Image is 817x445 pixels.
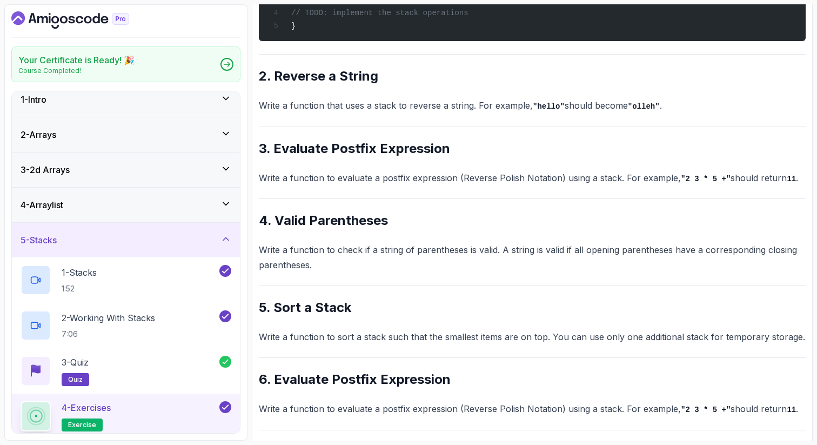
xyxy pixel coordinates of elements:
p: Write a function to check if a string of parentheses is valid. A string is valid if all opening p... [259,242,806,273]
p: Write a function to evaluate a postfix expression (Reverse Polish Notation) using a stack. For ex... [259,170,806,186]
h3: 2 - Arrays [21,128,56,141]
button: 2-Working With Stacks7:06 [21,310,231,341]
p: 1:52 [62,283,97,294]
a: Your Certificate is Ready! 🎉Course Completed! [11,47,240,82]
h2: 2. Reverse a String [259,68,806,85]
h3: 1 - Intro [21,93,46,106]
code: 11 [787,175,796,183]
p: 3 - Quiz [62,356,89,369]
code: "2 3 * 5 +" [681,406,731,414]
span: quiz [68,375,83,384]
p: Write a function to sort a stack such that the smallest items are on top. You can use only one ad... [259,329,806,344]
button: 3-Quizquiz [21,356,231,386]
h3: 3 - 2d Arrays [21,163,70,176]
a: Dashboard [11,11,154,29]
span: } [291,22,296,30]
h2: Your Certificate is Ready! 🎉 [18,54,135,67]
p: Write a function to evaluate a postfix expression (Reverse Polish Notation) using a stack. For ex... [259,401,806,417]
h3: 4 - Arraylist [21,198,63,211]
button: 1-Stacks1:52 [21,265,231,295]
h2: 4. Valid Parentheses [259,212,806,229]
span: // TODO: implement the stack operations [291,9,468,17]
button: 1-Intro [12,82,240,117]
p: 4 - Exercises [62,401,111,414]
button: 2-Arrays [12,117,240,152]
span: exercise [68,421,96,429]
code: "hello" [533,102,565,111]
h3: 5 - Stacks [21,234,57,247]
h2: 6. Evaluate Postfix Expression [259,371,806,388]
p: Write a function that uses a stack to reverse a string. For example, should become . [259,98,806,114]
button: 5-Stacks [12,223,240,257]
code: "olleh" [628,102,660,111]
p: 1 - Stacks [62,266,97,279]
button: 3-2d Arrays [12,152,240,187]
button: 4-Arraylist [12,188,240,222]
code: 11 [787,406,796,414]
button: 4-Exercisesexercise [21,401,231,431]
code: "2 3 * 5 +" [681,175,731,183]
p: Course Completed! [18,67,135,75]
p: 2 - Working With Stacks [62,311,155,324]
p: 7:06 [62,329,155,340]
h2: 3. Evaluate Postfix Expression [259,140,806,157]
h2: 5. Sort a Stack [259,299,806,316]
